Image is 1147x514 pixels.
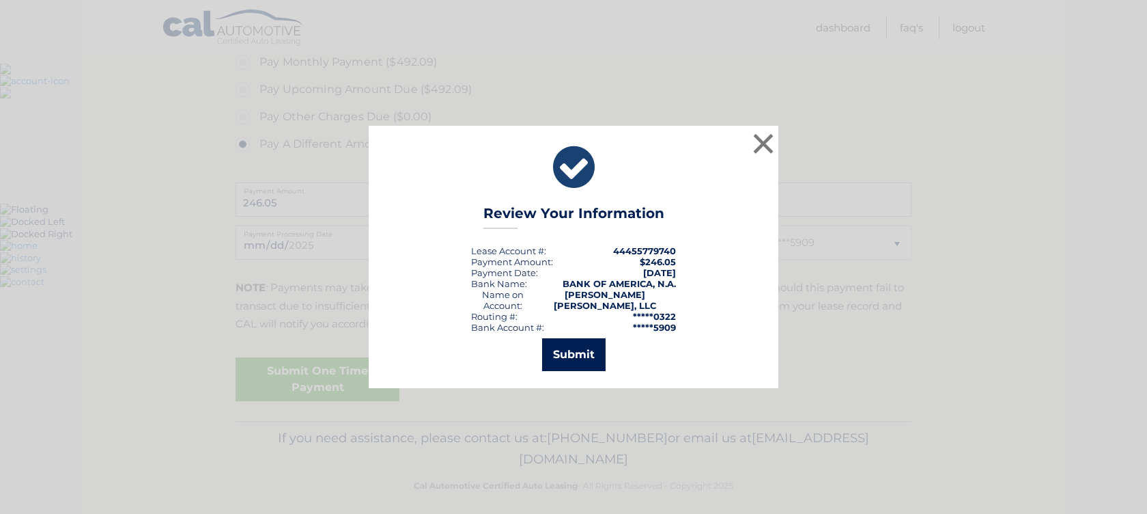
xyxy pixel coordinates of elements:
[750,130,777,157] button: ×
[643,267,676,278] span: [DATE]
[471,322,544,333] div: Bank Account #:
[471,267,538,278] div: :
[471,245,546,256] div: Lease Account #:
[542,338,606,371] button: Submit
[554,289,656,311] strong: [PERSON_NAME] [PERSON_NAME], LLC
[563,278,676,289] strong: BANK OF AMERICA, N.A.
[471,311,518,322] div: Routing #:
[613,245,676,256] strong: 44455779740
[471,278,527,289] div: Bank Name:
[471,267,536,278] span: Payment Date
[483,205,664,229] h3: Review Your Information
[471,289,534,311] div: Name on Account:
[471,256,553,267] div: Payment Amount:
[640,256,676,267] span: $246.05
